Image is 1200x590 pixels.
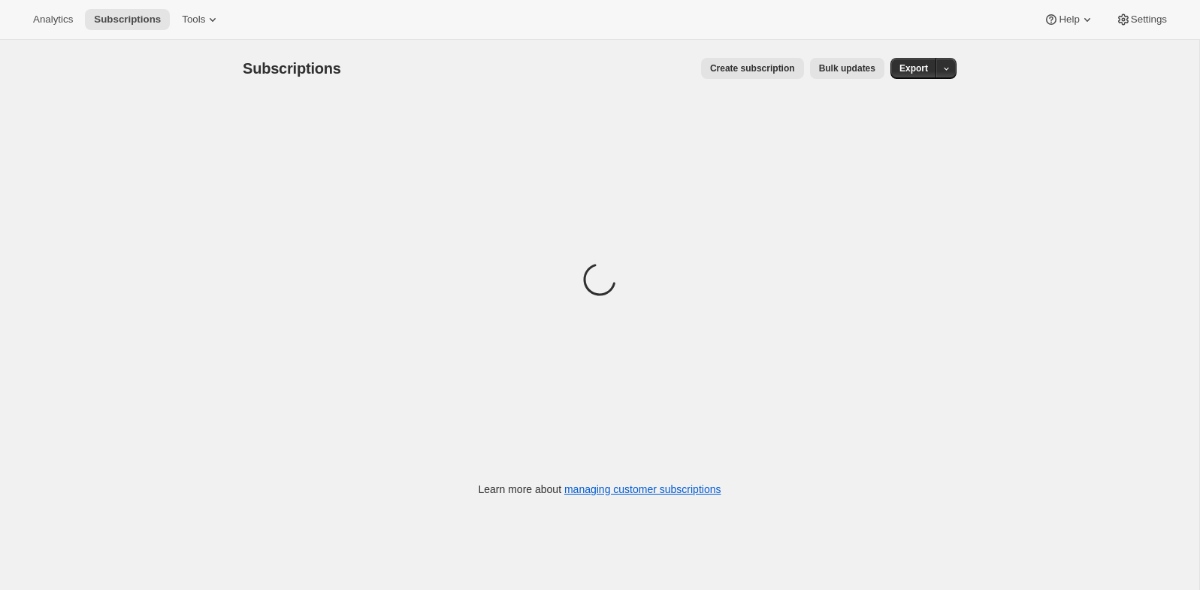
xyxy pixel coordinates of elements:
[33,14,73,26] span: Analytics
[701,58,804,79] button: Create subscription
[173,9,229,30] button: Tools
[243,60,341,77] span: Subscriptions
[710,62,795,74] span: Create subscription
[1035,9,1103,30] button: Help
[94,14,161,26] span: Subscriptions
[819,62,875,74] span: Bulk updates
[1131,14,1167,26] span: Settings
[899,62,928,74] span: Export
[182,14,205,26] span: Tools
[1107,9,1176,30] button: Settings
[810,58,884,79] button: Bulk updates
[890,58,937,79] button: Export
[1059,14,1079,26] span: Help
[479,482,721,497] p: Learn more about
[564,483,721,495] a: managing customer subscriptions
[24,9,82,30] button: Analytics
[85,9,170,30] button: Subscriptions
